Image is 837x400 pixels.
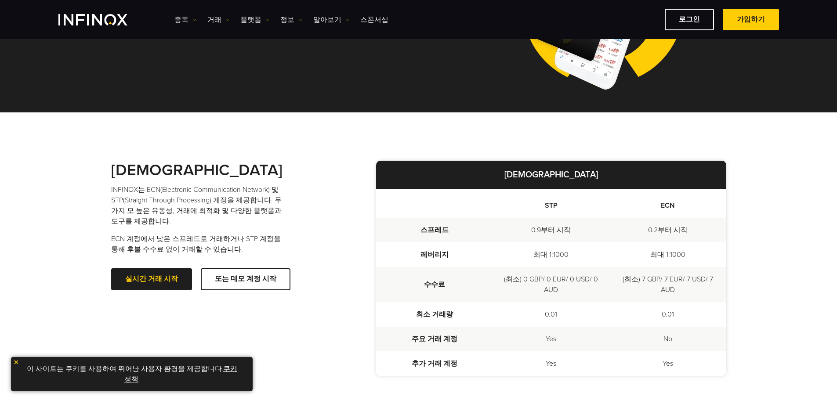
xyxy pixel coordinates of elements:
[493,242,609,267] td: 최대 1:1000
[15,361,248,387] p: 이 사이트는 쿠키를 사용하여 뛰어난 사용자 환경을 제공합니다. .
[376,218,493,242] td: 스프레드
[493,189,609,218] th: STP
[376,302,493,327] td: 최소 거래량
[609,302,726,327] td: 0.01
[376,327,493,351] td: 주요 거래 계정
[313,14,349,25] a: 알아보기
[609,327,726,351] td: No
[493,327,609,351] td: Yes
[493,218,609,242] td: 0.9부터 시작
[111,268,192,290] a: 실시간 거래 시작
[376,267,493,302] td: 수수료
[504,169,598,180] strong: [DEMOGRAPHIC_DATA]
[723,9,779,30] a: 가입하기
[111,184,287,227] p: INFINOX는 ECN(Electronic Communication Network) 및 STP(Straight Through Processing) 계정을 제공합니다. 두 가지...
[280,14,302,25] a: 정보
[376,242,493,267] td: 레버리지
[111,234,287,255] p: ECN 계정에서 낮은 스프레드로 거래하거나 STP 계정을 통해 후불 수수료 없이 거래할 수 있습니다.
[493,267,609,302] td: (최소) 0 GBP/ 0 EUR/ 0 USD/ 0 AUD
[665,9,714,30] a: 로그인
[609,267,726,302] td: (최소) 7 GBP/ 7 EUR/ 7 USD/ 7 AUD
[240,14,269,25] a: 플랫폼
[376,351,493,376] td: 추가 거래 계정
[58,14,148,25] a: INFINOX Logo
[174,14,196,25] a: 종목
[111,161,283,180] strong: [DEMOGRAPHIC_DATA]
[609,218,726,242] td: 0.2부터 시작
[493,302,609,327] td: 0.01
[609,351,726,376] td: Yes
[609,189,726,218] th: ECN
[360,14,388,25] a: 스폰서십
[13,359,19,365] img: yellow close icon
[201,268,290,290] a: 또는 데모 계정 시작
[207,14,229,25] a: 거래
[493,351,609,376] td: Yes
[609,242,726,267] td: 최대 1:1000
